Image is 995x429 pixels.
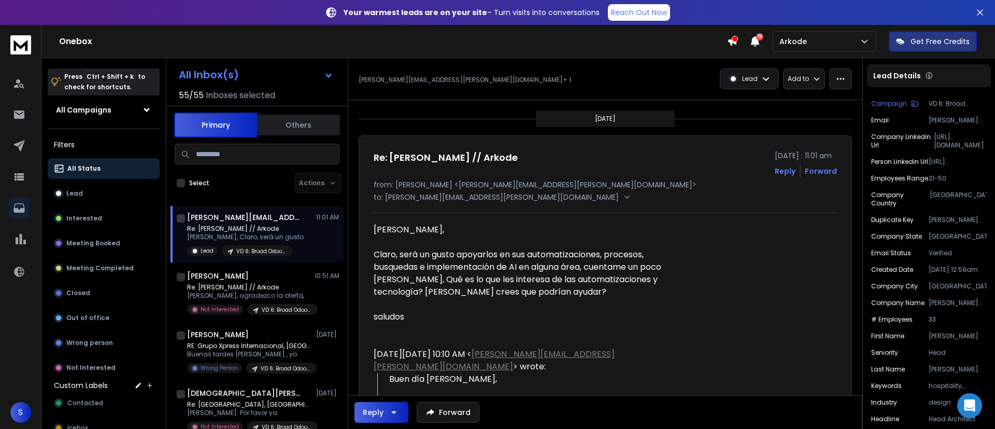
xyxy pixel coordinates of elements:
p: Closed [66,289,90,297]
p: 21-50 [929,174,987,183]
div: [DATE][DATE] 10:10 AM < > wrote: [374,348,676,373]
p: Campaign [871,100,907,108]
h1: Onebox [59,35,727,48]
button: Reply [354,402,408,423]
h3: Custom Labels [54,380,108,391]
h1: [PERSON_NAME] [187,329,249,340]
button: Meeting Booked [48,233,160,254]
h1: All Campaigns [56,105,111,115]
p: from: [PERSON_NAME] <[PERSON_NAME][EMAIL_ADDRESS][PERSON_NAME][DOMAIN_NAME]> [374,179,837,190]
p: [PERSON_NAME][EMAIL_ADDRESS][DOMAIN_NAME][PERSON_NAME] [929,116,987,124]
button: Out of office [48,308,160,328]
p: Company Name [871,299,925,307]
h1: [PERSON_NAME][EMAIL_ADDRESS][PERSON_NAME][DOMAIN_NAME] +1 [187,212,301,223]
a: [PERSON_NAME][EMAIL_ADDRESS][PERSON_NAME][DOMAIN_NAME] [374,348,615,372]
p: Re: [PERSON_NAME] // Arkode [187,283,311,292]
button: Interested [48,208,160,229]
p: Company City [871,282,918,290]
div: Buen día [PERSON_NAME], [389,373,676,385]
button: Others [257,114,340,136]
p: [URL][DOMAIN_NAME][PERSON_NAME][PERSON_NAME] [929,158,987,166]
span: 15 [756,33,763,40]
p: VD 6: Broad Odoo_Campaign - ARKODE [261,365,310,372]
p: – Turn visits into conversations [344,7,600,18]
p: [URL][DOMAIN_NAME][PERSON_NAME] [934,133,987,149]
p: Lead Details [873,71,921,81]
p: [PERSON_NAME] [929,332,987,340]
button: Closed [48,283,160,303]
button: Campaign [871,100,918,108]
p: Head Architect [929,415,987,423]
button: Wrong person [48,333,160,353]
p: Re: [GEOGRAPHIC_DATA], [GEOGRAPHIC_DATA] + [187,400,311,409]
button: Primary [174,113,257,137]
p: [PERSON_NAME][EMAIL_ADDRESS][PERSON_NAME][PERSON_NAME] [929,216,987,224]
p: VD 6: Broad Odoo_Campaign - ARKODE [236,247,286,255]
p: Meeting Completed [66,264,134,272]
p: Wrong person [66,339,113,347]
div: Reply [363,407,383,418]
p: Person Linkedin Url [871,158,928,166]
p: [PERSON_NAME][EMAIL_ADDRESS][PERSON_NAME][DOMAIN_NAME] + 1 [359,76,571,84]
button: Contacted [48,393,160,413]
p: [GEOGRAPHIC_DATA] [929,232,987,241]
p: design [929,398,987,407]
button: Not Interested [48,357,160,378]
div: [PERSON_NAME], [374,224,676,236]
p: Reach Out Now [611,7,667,18]
p: Company State [871,232,922,241]
p: VD 6: Broad Odoo_Campaign - ARKODE [929,100,987,108]
p: Email Status [871,249,911,257]
p: Company Linkedin Url [871,133,934,149]
p: [DATE] [316,330,339,339]
button: All Inbox(s) [170,64,342,85]
p: Buenas tardes [PERSON_NAME] , yo [187,350,311,358]
button: Meeting Completed [48,258,160,279]
p: Wrong Person [201,364,238,372]
p: [DATE] [595,115,616,123]
h1: All Inbox(s) [179,70,239,80]
p: Verified [929,249,987,257]
button: S [10,402,31,423]
button: All Campaigns [48,100,160,120]
p: [PERSON_NAME]: Por favor ya [187,409,311,417]
p: Press to check for shortcuts. [64,72,145,92]
img: logo [10,35,31,54]
p: Seniority [871,349,898,357]
p: Email [871,116,889,124]
strong: Your warmest leads are on your site [344,7,487,18]
h3: Filters [48,137,160,152]
p: Get Free Credits [911,36,970,47]
button: Get Free Credits [889,31,977,52]
p: [PERSON_NAME] [929,365,987,373]
div: Open Intercom Messenger [957,393,982,418]
p: First Name [871,332,904,340]
p: Keywords [871,382,902,390]
p: Lead [201,247,214,255]
p: [PERSON_NAME], Claro, será un gusto [187,233,304,241]
div: saludos [374,311,676,323]
p: to: [PERSON_NAME][EMAIL_ADDRESS][PERSON_NAME][DOMAIN_NAME] [374,192,621,202]
p: Industry [871,398,897,407]
p: [PERSON_NAME], agradezco la oferta, [187,292,311,300]
p: Lead [66,189,83,198]
p: Lead [742,75,758,83]
p: [DATE] 12:59am [929,266,987,274]
p: [PERSON_NAME] Design Studio [929,299,987,307]
p: VD 6: Broad Odoo_Campaign - ARKODE [262,306,311,314]
span: 55 / 55 [179,89,204,102]
p: 11:01 AM [316,213,339,222]
p: Not Interested [66,364,116,372]
p: Headline [871,415,899,423]
span: Contacted [67,399,103,407]
p: [DATE] [316,389,339,397]
p: Company Country [871,191,930,207]
p: Meeting Booked [66,239,120,247]
p: Duplicate Key [871,216,914,224]
p: Arkode [779,36,811,47]
p: All Status [67,164,101,173]
h3: Inboxes selected [206,89,275,102]
p: [GEOGRAPHIC_DATA] [930,191,987,207]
